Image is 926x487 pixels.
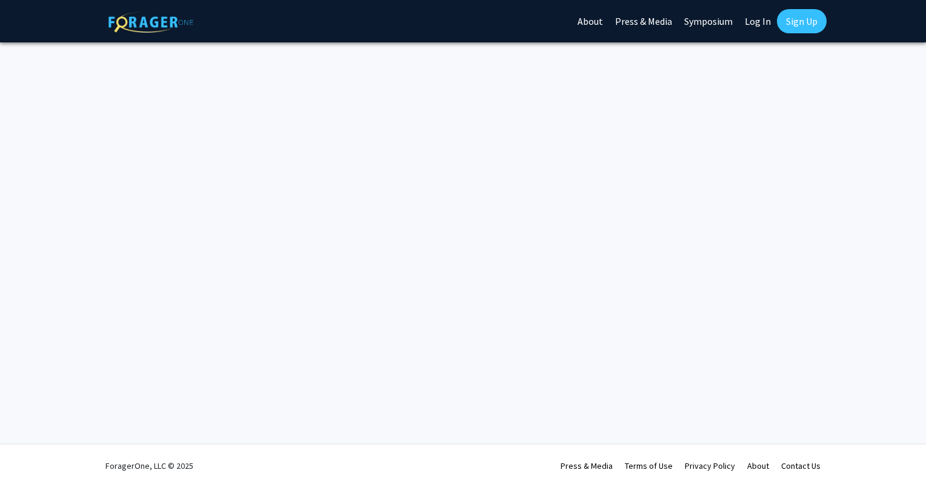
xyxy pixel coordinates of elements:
[777,9,827,33] a: Sign Up
[105,445,193,487] div: ForagerOne, LLC © 2025
[781,460,821,471] a: Contact Us
[561,460,613,471] a: Press & Media
[685,460,735,471] a: Privacy Policy
[108,12,193,33] img: ForagerOne Logo
[625,460,673,471] a: Terms of Use
[747,460,769,471] a: About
